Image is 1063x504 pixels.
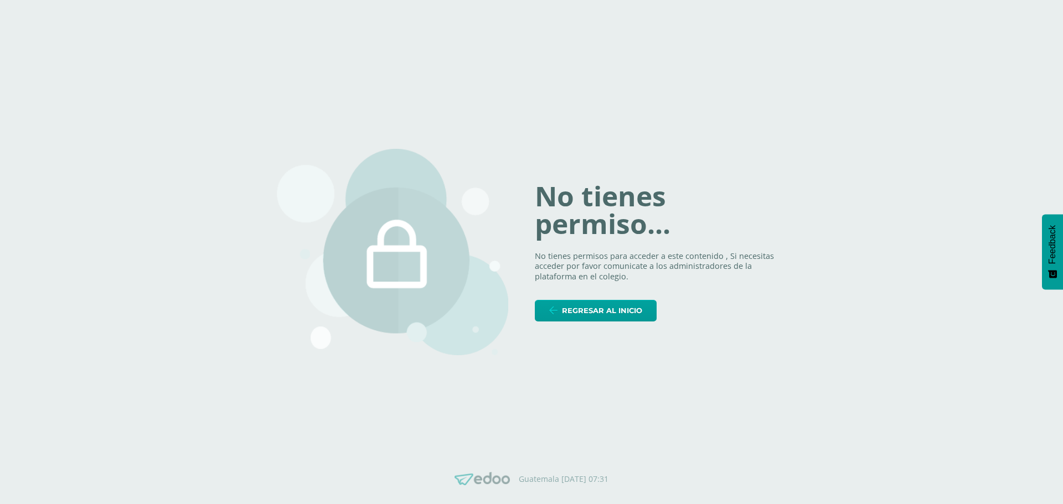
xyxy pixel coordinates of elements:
button: Feedback - Mostrar encuesta [1042,214,1063,289]
p: Guatemala [DATE] 07:31 [519,474,608,484]
img: 403.png [277,149,508,356]
img: Edoo [455,472,510,486]
span: Feedback [1047,225,1057,264]
a: Regresar al inicio [535,300,657,321]
span: Regresar al inicio [562,300,642,321]
p: No tienes permisos para acceder a este contenido , Si necesitas acceder por favor comunicate a lo... [535,251,786,282]
h1: No tienes permiso... [535,183,786,237]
